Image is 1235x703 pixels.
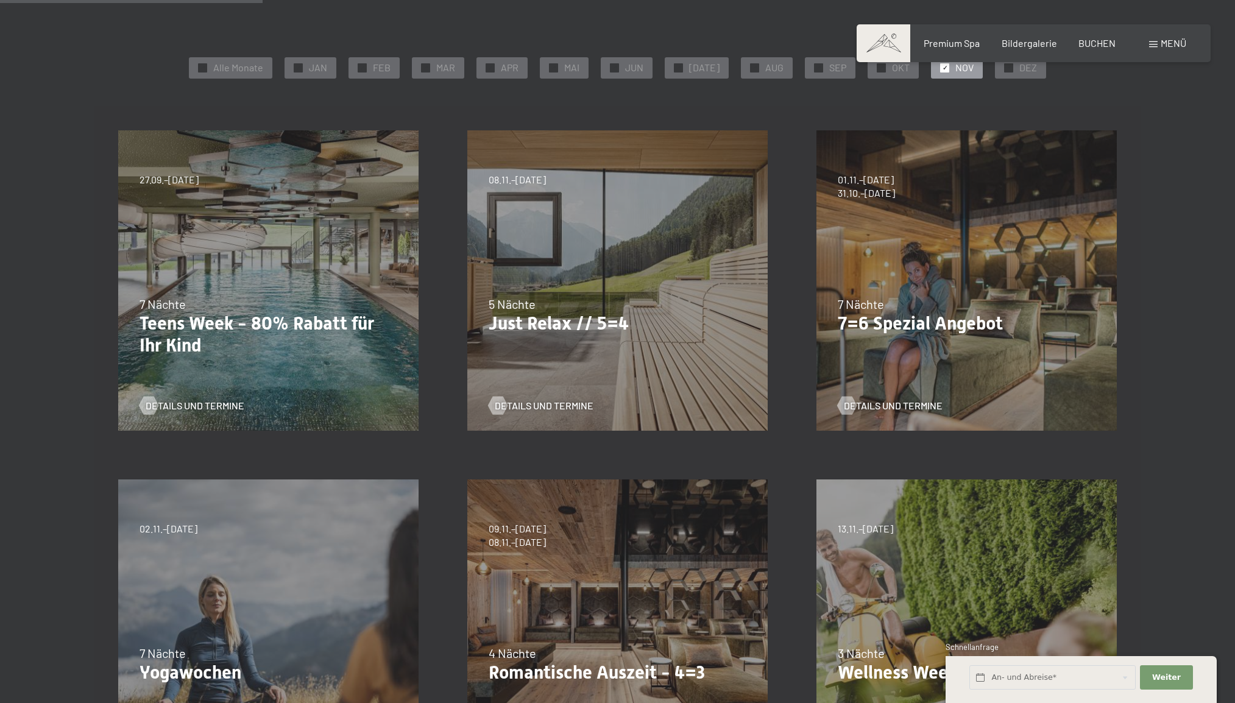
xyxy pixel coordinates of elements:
a: Details und Termine [489,399,593,412]
span: MAR [436,61,455,74]
span: ✓ [488,63,493,72]
span: 09.11.–[DATE] [489,522,546,535]
span: AUG [765,61,784,74]
p: Just Relax // 5=4 [489,313,746,334]
span: ✓ [612,63,617,72]
span: JAN [309,61,327,74]
span: JUN [625,61,643,74]
p: Yogawochen [140,662,397,684]
span: 31.10.–[DATE] [838,186,895,200]
span: 7 Nächte [140,646,186,660]
button: Weiter [1140,665,1192,690]
p: 7=6 Spezial Angebot [838,313,1095,334]
span: ✓ [360,63,365,72]
span: 7 Nächte [838,297,884,311]
span: 3 Nächte [838,646,885,660]
span: 27.09.–[DATE] [140,173,199,186]
span: ✓ [943,63,947,72]
span: 02.11.–[DATE] [140,522,197,535]
span: Menü [1161,37,1186,49]
span: Details und Termine [844,399,943,412]
span: 13.11.–[DATE] [838,522,893,535]
span: Weiter [1152,672,1181,683]
span: ✓ [423,63,428,72]
span: MAI [564,61,579,74]
span: ✓ [676,63,681,72]
span: FEB [373,61,391,74]
p: Wellness Weekend -10% [838,662,1095,684]
span: ✓ [200,63,205,72]
a: Details und Termine [140,399,244,412]
span: ✓ [879,63,884,72]
span: ✓ [551,63,556,72]
a: Bildergalerie [1002,37,1057,49]
span: 7 Nächte [140,297,186,311]
p: Romantische Auszeit - 4=3 [489,662,746,684]
span: 08.11.–[DATE] [489,173,546,186]
span: Alle Monate [213,61,263,74]
a: Details und Termine [838,399,943,412]
span: NOV [955,61,974,74]
span: ✓ [816,63,821,72]
span: APR [501,61,518,74]
span: ✓ [296,63,301,72]
span: ✓ [1007,63,1011,72]
span: [DATE] [689,61,720,74]
p: Teens Week - 80% Rabatt für Ihr Kind [140,313,397,356]
span: DEZ [1019,61,1037,74]
span: 08.11.–[DATE] [489,535,546,549]
a: Premium Spa [924,37,980,49]
span: 01.11.–[DATE] [838,173,895,186]
span: Details und Termine [146,399,244,412]
span: Details und Termine [495,399,593,412]
span: OKT [892,61,910,74]
span: Schnellanfrage [946,642,999,652]
span: 4 Nächte [489,646,536,660]
a: BUCHEN [1078,37,1116,49]
span: SEP [829,61,846,74]
span: ✓ [752,63,757,72]
span: 5 Nächte [489,297,536,311]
